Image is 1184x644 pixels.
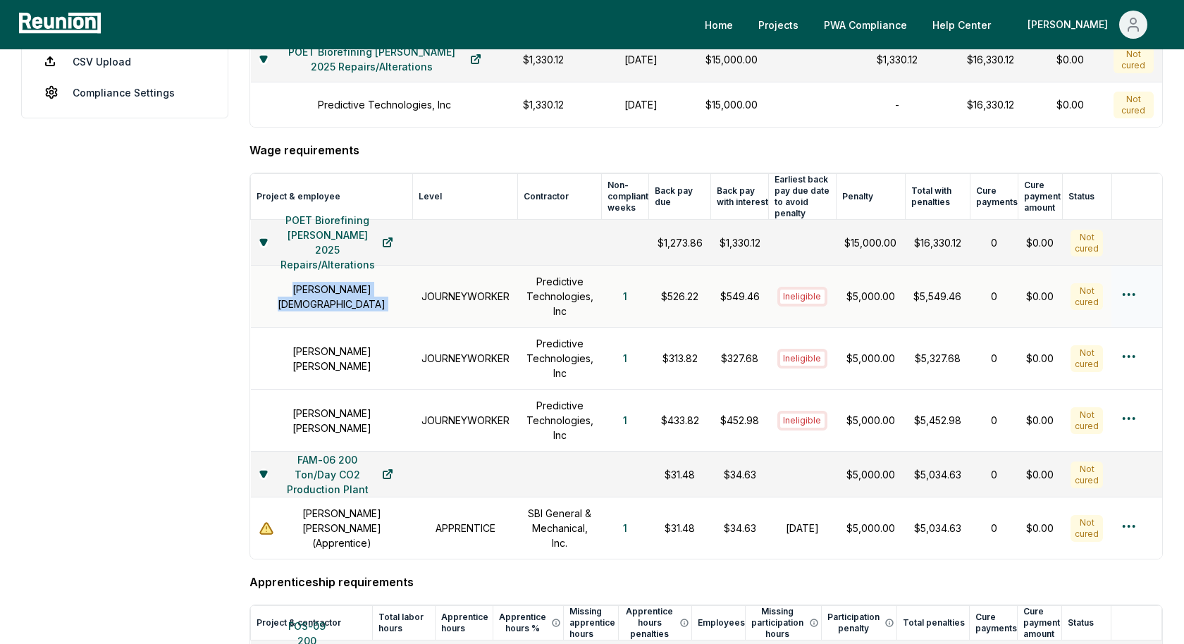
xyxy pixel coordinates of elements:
[751,606,820,640] button: Missing participation hours
[421,521,510,535] h1: APPRENTICE
[857,52,937,67] p: $1,330.12
[978,467,1009,482] div: 0
[1071,515,1103,542] div: Not cured
[526,274,593,318] h1: Predictive Technologies, Inc
[1017,606,1061,640] th: Cure payment amount
[1114,47,1154,73] div: Not cured
[777,411,828,431] button: Ineligible
[693,11,1170,39] nav: Main
[1071,230,1103,256] div: Not cured
[526,398,593,442] h1: Predictive Technologies, Inc
[518,174,602,220] th: Contractor
[499,612,563,634] button: Apprentice hours %
[954,52,1028,67] p: $16,330.12
[777,521,828,535] h1: [DATE]
[259,406,405,435] h1: [PERSON_NAME] [PERSON_NAME]
[969,606,1017,640] th: Cure payments
[705,97,758,112] p: $15,000.00
[1071,407,1103,434] div: Not cured
[612,345,639,373] button: 1
[1071,345,1103,372] div: Not cured
[905,174,970,220] th: Total with penalties
[1044,97,1097,112] div: $0.00
[849,82,945,128] td: -
[970,174,1018,220] th: Cure payments
[1026,521,1054,535] div: $0.00
[844,467,896,482] p: $5,000.00
[844,413,896,428] p: $5,000.00
[769,174,837,220] th: Earliest back pay due date to avoid penalty
[658,235,703,250] p: $1,273.86
[711,174,769,220] th: Back pay with interest
[526,336,593,380] h1: Predictive Technologies, Inc
[978,351,1009,366] div: 0
[978,521,1009,535] div: 0
[836,174,905,220] th: Penalty
[921,11,1002,39] a: Help Center
[279,506,405,550] h1: [PERSON_NAME] [PERSON_NAME] (Apprentice)
[827,612,896,634] button: Participation penalty
[1114,92,1154,118] div: Not cured
[594,97,689,112] h1: [DATE]
[372,606,435,640] th: Total labor hours
[913,289,961,304] p: $5,549.46
[251,606,373,640] th: Project & contractor
[720,521,760,535] p: $34.63
[813,11,918,39] a: PWA Compliance
[435,606,493,640] th: Apprentice hours
[268,45,493,73] a: POET Biorefining [PERSON_NAME] 2025 Repairs/Alterations
[1018,174,1062,220] th: Cure payment amount
[421,289,510,304] h1: JOURNEYWORKER
[913,413,961,428] p: $5,452.98
[720,235,760,250] p: $1,330.12
[612,407,639,435] button: 1
[747,11,810,39] a: Projects
[658,289,703,304] p: $526.22
[421,351,510,366] h1: JOURNEYWORKER
[1028,11,1114,39] div: [PERSON_NAME]
[978,289,1009,304] div: 0
[896,606,969,640] th: Total penalties
[1026,289,1054,304] div: $0.00
[913,521,961,535] p: $5,034.63
[1026,351,1054,366] div: $0.00
[1071,462,1103,488] div: Not cured
[421,413,510,428] h1: JOURNEYWORKER
[777,349,828,369] button: Ineligible
[954,97,1028,112] p: $16,330.12
[318,97,451,112] h1: Predictive Technologies, Inc
[612,514,639,543] button: 1
[913,467,961,482] p: $5,034.63
[259,344,405,373] h1: [PERSON_NAME] [PERSON_NAME]
[624,606,691,640] button: Apprentice hours penalties
[844,235,896,250] p: $15,000.00
[251,174,413,220] th: Project & employee
[844,351,896,366] p: $5,000.00
[658,351,703,366] p: $313.82
[777,287,828,306] button: Ineligible
[526,506,593,550] h1: SBI General & Mechanical, Inc.
[268,460,405,488] a: FAM-06 200 Ton/Day CO2 Production Plant
[249,142,1163,159] h4: Wage requirements
[705,52,758,67] p: $15,000.00
[658,467,703,482] p: $31.48
[844,289,896,304] p: $5,000.00
[33,47,216,75] a: CSV Upload
[268,228,405,256] a: POET Biorefining [PERSON_NAME] 2025 Repairs/Alterations
[913,235,961,250] p: $16,330.12
[720,289,760,304] p: $549.46
[33,78,216,106] a: Compliance Settings
[720,351,760,366] p: $327.68
[594,52,689,67] h1: [DATE]
[1026,235,1054,250] div: $0.00
[720,413,760,428] p: $452.98
[720,467,760,482] p: $34.63
[1044,52,1097,67] div: $0.00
